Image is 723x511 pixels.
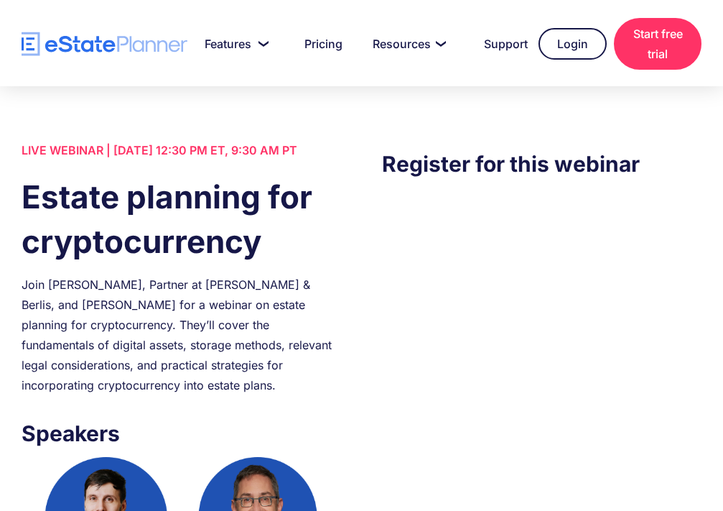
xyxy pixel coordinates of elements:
h3: Register for this webinar [382,147,701,180]
h3: Speakers [22,417,341,450]
a: home [22,32,187,57]
div: LIVE WEBINAR | [DATE] 12:30 PM ET, 9:30 AM PT [22,140,341,160]
a: Resources [355,29,460,58]
a: Support [467,29,531,58]
iframe: Form 0 [382,209,701,454]
div: Join [PERSON_NAME], Partner at [PERSON_NAME] & Berlis, and [PERSON_NAME] for a webinar on estate ... [22,275,341,395]
a: Login [538,28,607,60]
a: Start free trial [614,18,701,70]
a: Features [187,29,280,58]
a: Pricing [287,29,348,58]
h1: Estate planning for cryptocurrency [22,175,341,264]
